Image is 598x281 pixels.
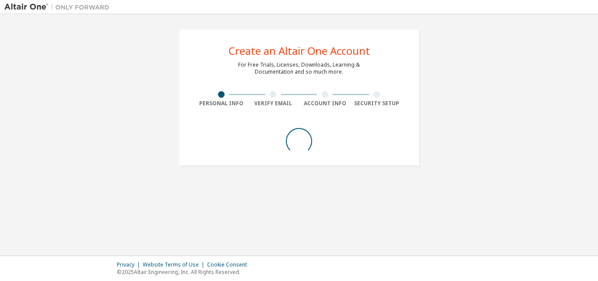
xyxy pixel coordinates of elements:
[247,100,299,107] div: Verify Email
[143,261,207,268] div: Website Terms of Use
[207,261,252,268] div: Cookie Consent
[229,46,370,56] div: Create an Altair One Account
[4,3,114,11] img: Altair One
[351,100,403,107] div: Security Setup
[117,268,252,276] p: © 2025 Altair Engineering, Inc. All Rights Reserved.
[117,261,143,268] div: Privacy
[299,100,351,107] div: Account Info
[238,61,360,75] div: For Free Trials, Licenses, Downloads, Learning & Documentation and so much more.
[195,100,247,107] div: Personal Info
